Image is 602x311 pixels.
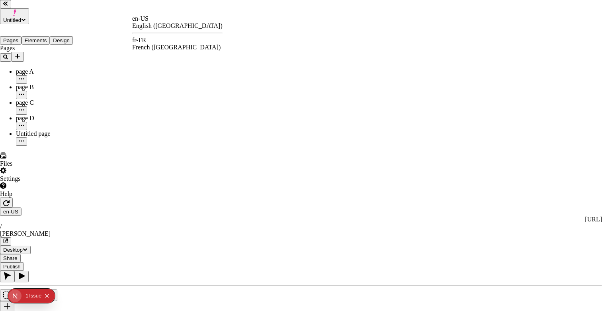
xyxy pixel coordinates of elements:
div: en-US [132,15,223,22]
div: French ([GEOGRAPHIC_DATA]) [132,44,223,51]
div: Open locale picker [132,15,223,51]
div: fr-FR [132,37,223,44]
p: Cookie Test Route [3,6,116,14]
div: English ([GEOGRAPHIC_DATA]) [132,22,223,29]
